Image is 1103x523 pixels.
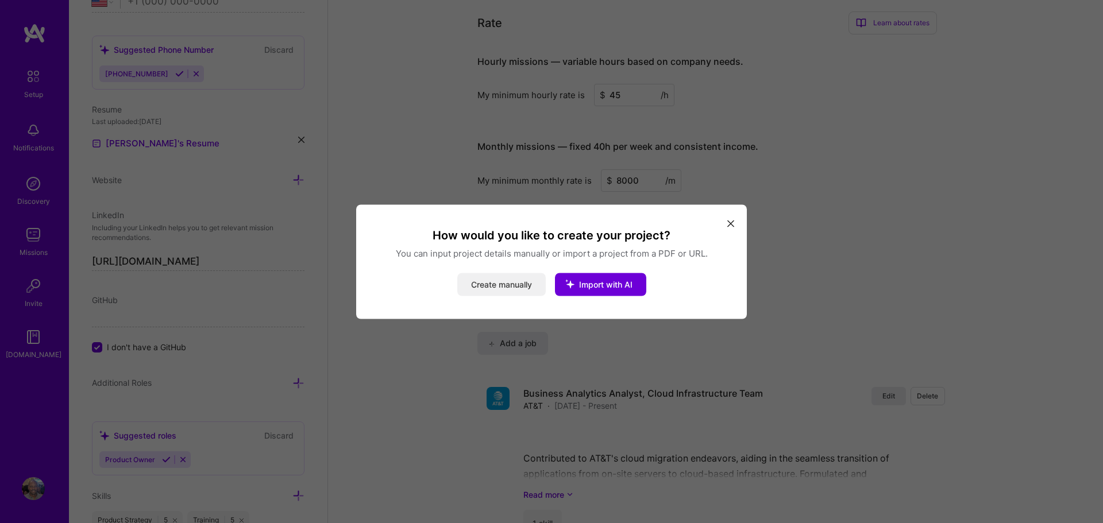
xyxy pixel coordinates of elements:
[555,273,646,296] button: Import with AI
[370,227,733,242] h3: How would you like to create your project?
[555,269,585,299] i: icon StarsWhite
[727,220,734,227] i: icon Close
[370,247,733,259] p: You can input project details manually or import a project from a PDF or URL.
[457,273,546,296] button: Create manually
[579,279,633,289] span: Import with AI
[356,204,747,319] div: modal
